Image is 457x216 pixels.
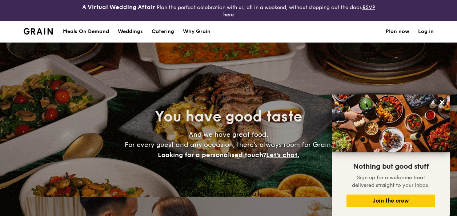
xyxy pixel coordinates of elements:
div: Weddings [118,21,143,43]
a: Why Grain [179,21,215,43]
img: DSC07876-Edit02-Large.jpeg [332,95,450,152]
div: Loading menus magically... [25,190,432,197]
h1: Catering [152,21,174,43]
a: Plan now [386,21,409,43]
span: Sign up for a welcome treat delivered straight to your inbox. [352,175,430,188]
img: Grain [24,28,53,35]
a: Log in [418,21,434,43]
span: Let's chat. [266,151,299,159]
span: Nothing but good stuff [353,162,429,171]
h4: A Virtual Wedding Affair [82,3,155,12]
button: Close [436,96,448,108]
a: Catering [147,21,179,43]
div: Plan the perfect celebration with us, all in a weekend, without stepping out the door. [76,3,381,18]
a: Logotype [24,28,53,35]
div: Meals On Demand [63,21,109,43]
button: Join the crew [346,195,435,207]
div: Why Grain [183,21,211,43]
a: Weddings [113,21,147,43]
a: Meals On Demand [59,21,113,43]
